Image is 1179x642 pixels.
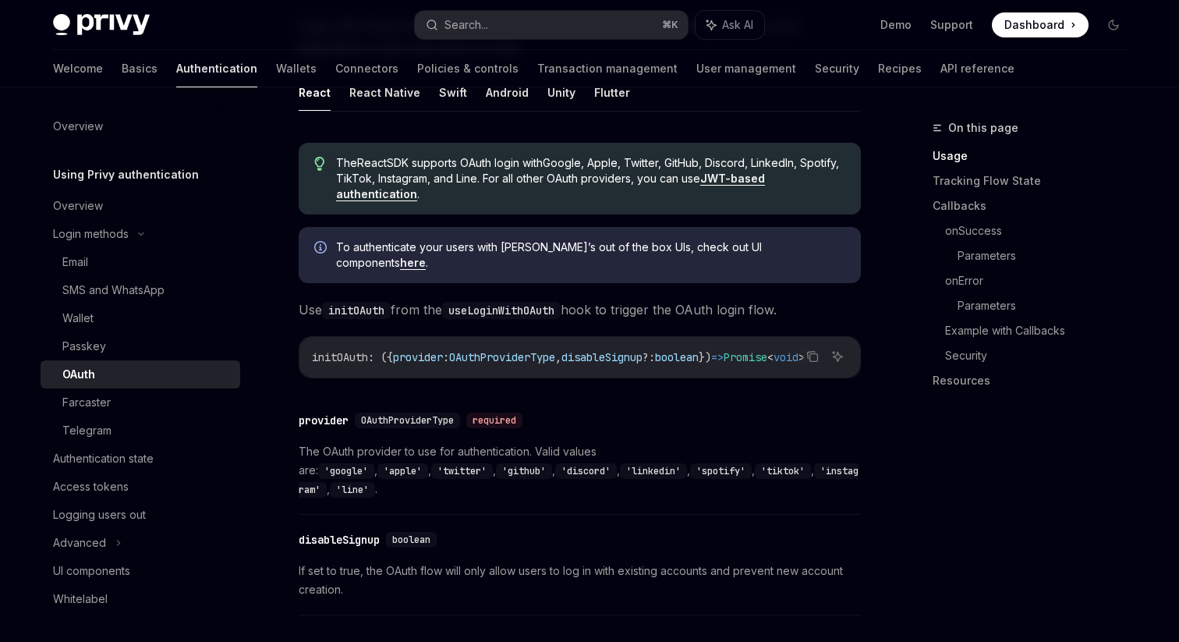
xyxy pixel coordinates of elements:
a: User management [696,50,796,87]
span: Ask AI [722,17,753,33]
span: ⌘ K [662,19,678,31]
code: 'google' [318,463,374,479]
a: Tracking Flow State [933,168,1138,193]
span: OAuthProviderType [449,350,555,364]
button: Flutter [594,74,630,111]
span: > [798,350,805,364]
div: Overview [53,197,103,215]
a: Usage [933,144,1138,168]
div: Authentication state [53,449,154,468]
a: Basics [122,50,158,87]
div: Overview [53,117,103,136]
span: , [555,350,561,364]
button: React Native [349,74,420,111]
div: OAuth [62,365,95,384]
div: Logging users out [53,505,146,524]
span: On this page [948,119,1018,137]
a: Overview [41,112,240,140]
a: Email [41,248,240,276]
svg: Info [314,241,330,257]
button: Swift [439,74,467,111]
a: Farcaster [41,388,240,417]
a: Access tokens [41,473,240,501]
button: Search...⌘K [415,11,688,39]
a: OAuth [41,360,240,388]
div: Whitelabel [53,590,108,608]
code: 'line' [330,482,375,498]
span: : ({ [368,350,393,364]
img: dark logo [53,14,150,36]
span: => [711,350,724,364]
span: To authenticate your users with [PERSON_NAME]’s out of the box UIs, check out UI components . [336,239,845,271]
span: < [767,350,774,364]
span: OAuthProviderType [361,414,454,427]
code: 'spotify' [690,463,752,479]
span: If set to true, the OAuth flow will only allow users to log in with existing accounts and prevent... [299,562,861,599]
span: Dashboard [1004,17,1064,33]
a: Resources [933,368,1138,393]
a: Welcome [53,50,103,87]
a: Connectors [335,50,398,87]
a: Wallet [41,304,240,332]
div: Wallet [62,309,94,328]
div: Email [62,253,88,271]
button: Ask AI [827,346,848,367]
svg: Tip [314,157,325,171]
span: The React SDK supports OAuth login with Google, Apple, Twitter, GitHub, Discord, LinkedIn, Spotif... [336,155,845,202]
a: Dashboard [992,12,1089,37]
a: here [400,256,426,270]
a: API reference [940,50,1014,87]
div: SMS and WhatsApp [62,281,165,300]
a: Support [930,17,973,33]
a: UI components [41,557,240,585]
h5: Using Privy authentication [53,165,199,184]
a: Callbacks [933,193,1138,218]
code: 'twitter' [431,463,493,479]
button: React [299,74,331,111]
button: Toggle dark mode [1101,12,1126,37]
div: Search... [444,16,488,34]
div: Farcaster [62,393,111,412]
a: Recipes [878,50,922,87]
a: Passkey [41,332,240,360]
code: 'tiktok' [755,463,811,479]
a: Logging users out [41,501,240,529]
div: Advanced [53,534,106,552]
span: }) [699,350,711,364]
div: required [466,413,522,428]
a: Example with Callbacks [945,318,1138,343]
code: 'linkedin' [620,463,687,479]
a: onSuccess [945,218,1138,243]
code: useLoginWithOAuth [442,302,561,319]
a: onError [945,268,1138,293]
div: UI components [53,562,130,580]
a: Demo [880,17,912,33]
a: Parameters [958,293,1138,318]
div: disableSignup [299,532,380,548]
div: provider [299,413,349,428]
a: Whitelabel [41,585,240,613]
a: Wallets [276,50,317,87]
a: Overview [41,192,240,220]
span: Use from the hook to trigger the OAuth login flow. [299,299,861,321]
button: Unity [547,74,575,111]
a: Parameters [958,243,1138,268]
span: boolean [655,350,699,364]
span: initOAuth [312,350,368,364]
span: boolean [392,534,430,546]
span: disableSignup [561,350,643,364]
button: Copy the contents from the code block [802,346,823,367]
span: void [774,350,798,364]
a: Security [815,50,859,87]
span: : [443,350,449,364]
div: Access tokens [53,477,129,496]
div: Telegram [62,421,112,440]
a: Authentication state [41,445,240,473]
button: Android [486,74,529,111]
code: 'discord' [555,463,617,479]
a: Authentication [176,50,257,87]
span: The OAuth provider to use for authentication. Valid values are: , , , , , , , , , . [299,442,861,498]
code: 'github' [496,463,552,479]
a: SMS and WhatsApp [41,276,240,304]
a: Policies & controls [417,50,519,87]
